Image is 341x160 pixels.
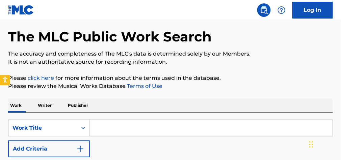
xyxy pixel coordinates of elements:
[66,98,90,113] p: Publisher
[8,28,212,45] h1: The MLC Public Work Search
[28,75,54,81] a: click here
[8,50,333,58] p: The accuracy and completeness of The MLC's data is determined solely by our Members.
[275,3,288,17] div: Help
[76,145,84,153] img: 9d2ae6d4665cec9f34b9.svg
[292,2,333,19] a: Log In
[309,134,313,155] div: Drag
[307,128,341,160] iframe: Chat Widget
[12,124,73,132] div: Work Title
[257,3,271,17] a: Public Search
[260,6,268,14] img: search
[8,82,333,90] p: Please review the Musical Works Database
[8,58,333,66] p: It is not an authoritative source for recording information.
[36,98,54,113] p: Writer
[278,6,286,14] img: help
[126,83,162,89] a: Terms of Use
[8,74,333,82] p: Please for more information about the terms used in the database.
[8,140,90,157] button: Add Criteria
[8,98,24,113] p: Work
[8,5,34,15] img: MLC Logo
